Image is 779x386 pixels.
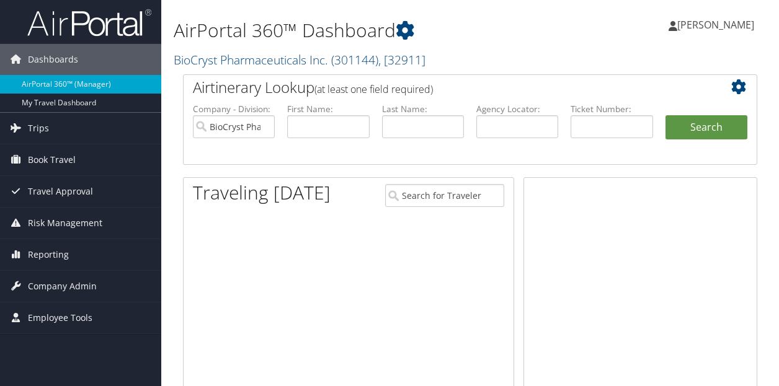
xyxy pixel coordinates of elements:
a: BioCryst Pharmaceuticals Inc. [174,51,425,68]
span: ( 301144 ) [331,51,378,68]
span: Dashboards [28,44,78,75]
span: Risk Management [28,208,102,239]
label: Company - Division: [193,103,275,115]
span: Book Travel [28,144,76,175]
input: Search for Traveler [385,184,504,207]
span: Employee Tools [28,302,92,333]
h1: Traveling [DATE] [193,180,331,206]
label: Agency Locator: [476,103,558,115]
h1: AirPortal 360™ Dashboard [174,17,569,43]
label: Ticket Number: [571,103,652,115]
h2: Airtinerary Lookup [193,77,700,98]
span: Reporting [28,239,69,270]
label: First Name: [287,103,369,115]
span: Company Admin [28,271,97,302]
span: [PERSON_NAME] [677,18,754,32]
label: Last Name: [382,103,464,115]
span: , [ 32911 ] [378,51,425,68]
span: Trips [28,113,49,144]
a: [PERSON_NAME] [669,6,767,43]
img: airportal-logo.png [27,8,151,37]
span: Travel Approval [28,176,93,207]
button: Search [665,115,747,140]
span: (at least one field required) [314,82,433,96]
